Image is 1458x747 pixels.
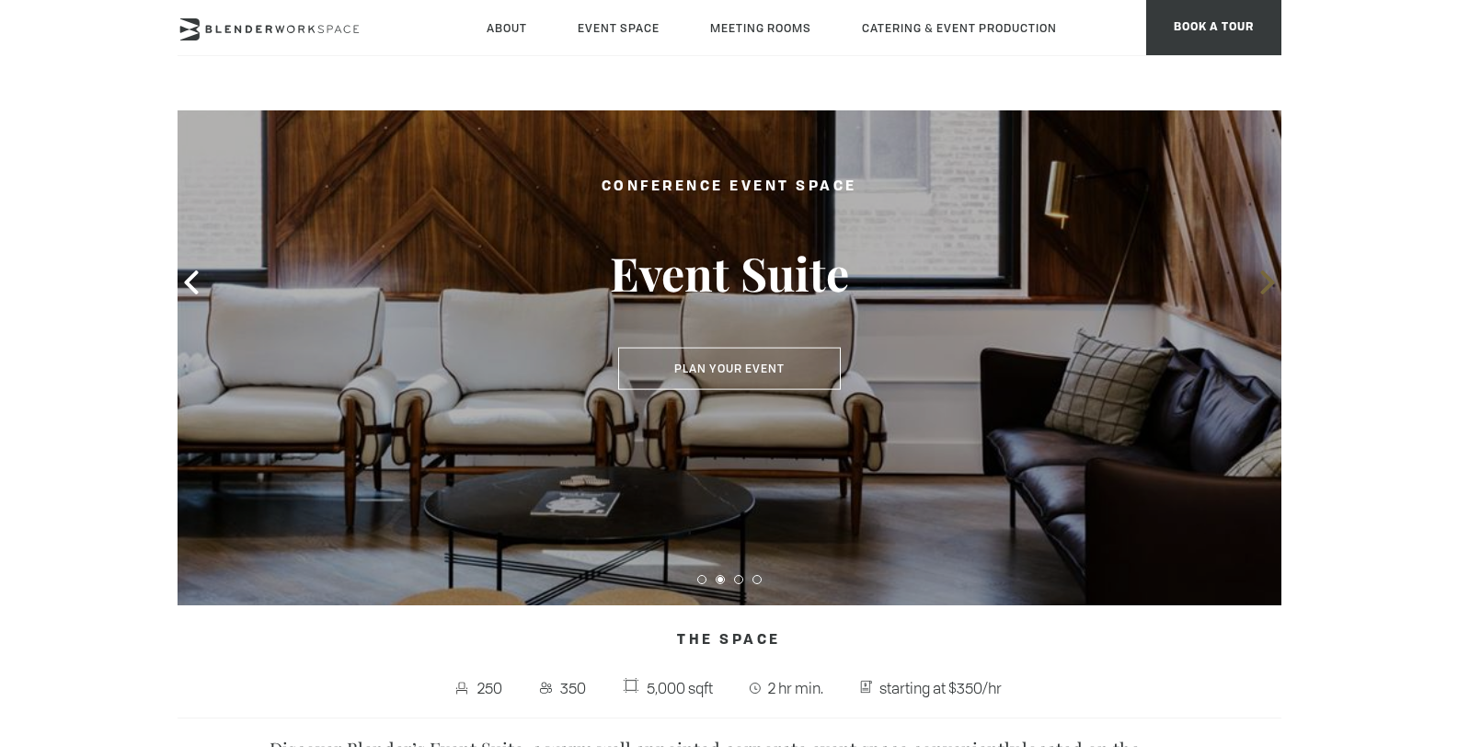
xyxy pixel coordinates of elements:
[763,673,828,703] span: 2 hr min.
[518,245,941,302] h3: Event Suite
[556,673,591,703] span: 350
[178,624,1281,659] h4: The Space
[875,673,1006,703] span: starting at $350/hr
[618,348,841,390] button: Plan Your Event
[474,673,508,703] span: 250
[642,673,718,703] span: 5,000 sqft
[518,176,941,199] h2: Conference Event Space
